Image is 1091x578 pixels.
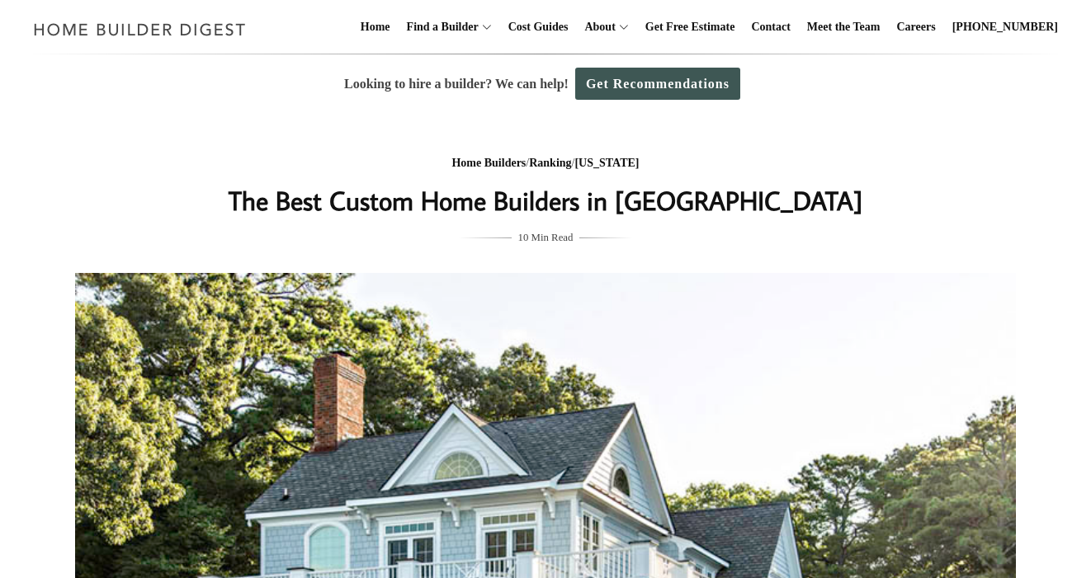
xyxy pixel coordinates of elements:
a: Get Recommendations [575,68,740,100]
a: Ranking [529,157,571,169]
a: Meet the Team [801,1,887,54]
div: / / [216,153,875,174]
a: Careers [890,1,942,54]
span: 10 Min Read [518,228,574,247]
a: [US_STATE] [574,157,639,169]
a: Get Free Estimate [639,1,742,54]
a: [PHONE_NUMBER] [946,1,1065,54]
a: About [578,1,615,54]
a: Home [354,1,397,54]
a: Contact [744,1,796,54]
a: Cost Guides [502,1,575,54]
h1: The Best Custom Home Builders in [GEOGRAPHIC_DATA] [216,181,875,220]
img: Home Builder Digest [26,13,253,45]
a: Home Builders [451,157,526,169]
a: Find a Builder [400,1,479,54]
